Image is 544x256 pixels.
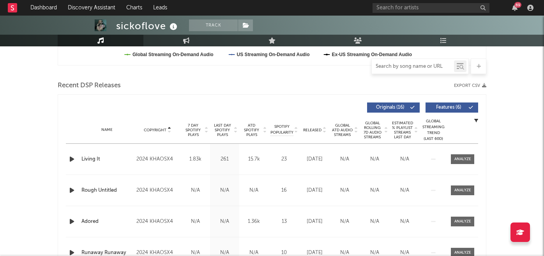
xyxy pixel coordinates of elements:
[302,155,328,163] div: [DATE]
[212,187,237,194] div: N/A
[136,217,179,226] div: 2024 KHAOSX4
[189,19,238,31] button: Track
[454,83,486,88] button: Export CSV
[270,218,298,226] div: 13
[183,155,208,163] div: 1.83k
[81,127,132,133] div: Name
[132,52,214,57] text: Global Streaming On-Demand Audio
[512,5,518,11] button: 69
[241,187,267,194] div: N/A
[212,218,237,226] div: N/A
[116,19,179,32] div: sickoflove
[58,81,121,90] span: Recent DSP Releases
[303,128,321,132] span: Released
[270,155,298,163] div: 23
[302,218,328,226] div: [DATE]
[136,155,179,164] div: 2024 KHAOSX4
[392,187,418,194] div: N/A
[431,105,466,110] span: Features ( 6 )
[332,52,412,57] text: Ex-US Streaming On-Demand Audio
[81,155,132,163] a: Living It
[372,64,454,70] input: Search by song name or URL
[332,187,358,194] div: N/A
[241,155,267,163] div: 15.7k
[144,128,166,132] span: Copyright
[332,123,353,137] span: Global ATD Audio Streams
[183,218,208,226] div: N/A
[514,2,521,8] div: 69
[81,218,132,226] a: Adored
[270,124,293,136] span: Spotify Popularity
[270,187,298,194] div: 16
[81,187,132,194] a: Rough Untitled
[362,187,388,194] div: N/A
[367,102,420,113] button: Originals(16)
[392,155,418,163] div: N/A
[212,155,237,163] div: 261
[372,105,408,110] span: Originals ( 16 )
[183,187,208,194] div: N/A
[362,155,388,163] div: N/A
[302,187,328,194] div: [DATE]
[392,218,418,226] div: N/A
[183,123,203,137] span: 7 Day Spotify Plays
[241,218,267,226] div: 1.36k
[136,186,179,195] div: 2024 KHAOSX4
[212,123,233,137] span: Last Day Spotify Plays
[362,218,388,226] div: N/A
[241,123,262,137] span: ATD Spotify Plays
[373,3,489,13] input: Search for artists
[332,155,358,163] div: N/A
[392,121,413,139] span: Estimated % Playlist Streams Last Day
[237,52,310,57] text: US Streaming On-Demand Audio
[332,218,358,226] div: N/A
[422,118,445,142] div: Global Streaming Trend (Last 60D)
[426,102,478,113] button: Features(6)
[362,121,383,139] span: Global Rolling 7D Audio Streams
